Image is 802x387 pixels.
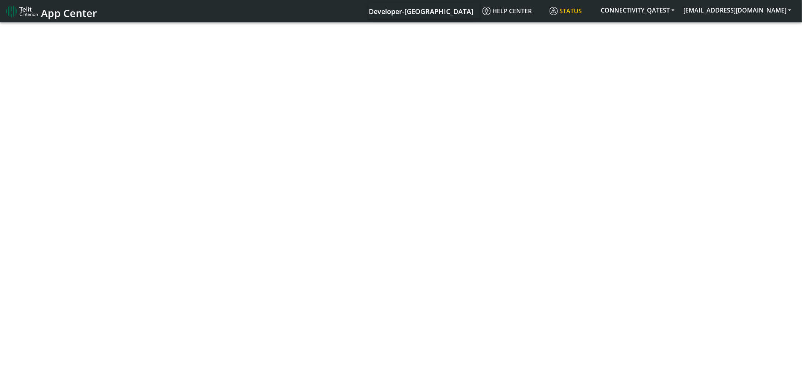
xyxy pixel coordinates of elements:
[479,3,547,19] a: Help center
[597,3,679,17] button: CONNECTIVITY_QATEST
[6,5,38,17] img: logo-telit-cinterion-gw-new.png
[550,7,582,15] span: Status
[368,3,473,19] a: Your current platform instance
[369,7,474,16] span: Developer-[GEOGRAPHIC_DATA]
[41,6,97,20] span: App Center
[547,3,597,19] a: Status
[679,3,796,17] button: [EMAIL_ADDRESS][DOMAIN_NAME]
[550,7,558,15] img: status.svg
[6,3,96,19] a: App Center
[482,7,491,15] img: knowledge.svg
[482,7,532,15] span: Help center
